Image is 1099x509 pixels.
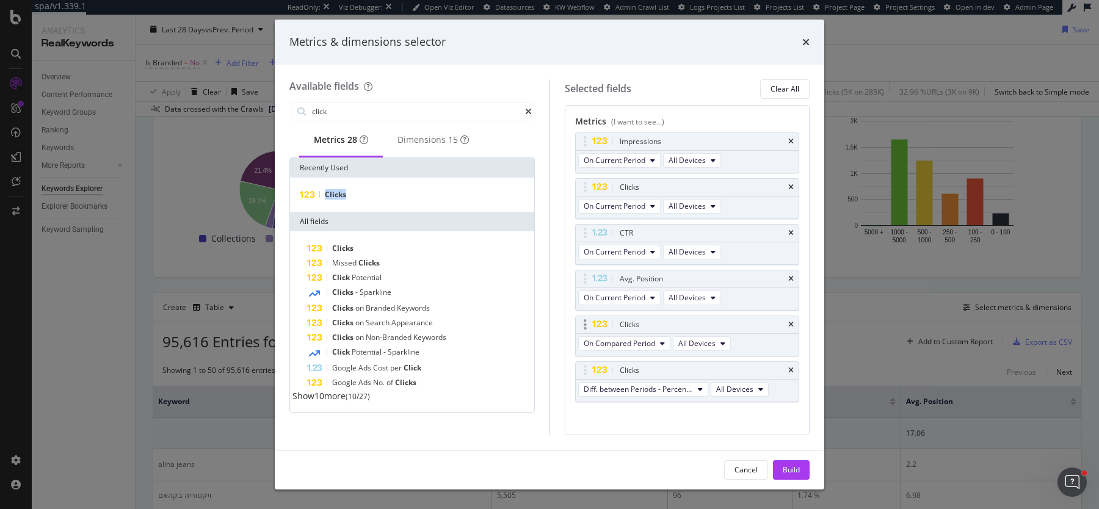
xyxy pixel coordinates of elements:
div: Metrics & dimensions selector [289,34,446,50]
div: Dimensions [397,134,469,146]
span: All Devices [716,384,753,394]
button: Clear All [760,79,810,99]
div: Metrics [575,115,800,132]
span: On Current Period [584,201,645,211]
div: times [802,34,810,50]
span: Sparkline [360,287,391,297]
span: Clicks [332,303,355,313]
button: All Devices [663,245,721,259]
span: All Devices [669,247,706,257]
span: Clicks [332,332,355,342]
div: ClickstimesOn Compared PeriodAll Devices [575,316,800,356]
button: On Compared Period [578,336,670,351]
span: All Devices [669,155,706,165]
span: Clicks [332,287,355,297]
div: Selected fields [565,82,631,96]
span: Keywords [397,303,430,313]
span: of [386,377,395,388]
span: Google [332,377,358,388]
span: All Devices [678,338,716,348]
div: Clicks [620,181,639,193]
span: Clicks [332,317,355,328]
div: modal [275,20,824,489]
span: Ads [358,377,373,388]
span: All Devices [669,201,706,211]
div: times [788,367,794,374]
span: Show 10 more [292,390,346,402]
span: Clicks [325,189,346,200]
span: Google [332,363,358,373]
span: On Current Period [584,247,645,257]
button: All Devices [711,382,769,397]
span: 15 [448,134,458,145]
button: Cancel [724,460,768,480]
button: All Devices [663,199,721,214]
span: - [383,347,388,357]
span: Clicks [358,258,380,268]
span: Click [332,347,352,357]
div: CTRtimesOn Current PeriodAll Devices [575,224,800,265]
span: Missed [332,258,358,268]
button: On Current Period [578,199,661,214]
button: All Devices [663,153,721,168]
div: CTR [620,227,633,239]
div: (Split by...) [629,435,664,445]
span: Appearance [391,317,433,328]
div: Clicks [620,364,639,377]
span: Clicks [332,243,354,253]
div: brand label [448,134,458,146]
span: 28 [347,134,357,145]
span: Cost [373,363,390,373]
span: Ads [358,363,373,373]
div: Dimensions [575,433,800,450]
span: - [355,287,360,297]
div: brand label [347,134,357,146]
span: per [390,363,404,373]
span: on [355,303,366,313]
div: Cancel [734,464,758,475]
span: All Devices [669,292,706,303]
span: Potential [352,347,383,357]
span: No. [373,377,386,388]
input: Search by field name [311,103,525,121]
span: Branded [366,303,397,313]
div: times [788,229,794,237]
div: Avg. Position [620,273,663,285]
span: Search [366,317,391,328]
span: On Compared Period [584,338,655,348]
div: ClickstimesDiff. between Periods - PercentageAll Devices [575,361,800,402]
button: All Devices [663,291,721,305]
div: Recently Used [290,158,534,178]
span: Click [404,363,421,373]
div: ClickstimesOn Current PeriodAll Devices [575,178,800,219]
span: Potential [352,272,382,283]
button: On Current Period [578,291,661,305]
div: times [788,321,794,328]
div: Build [783,464,800,475]
div: ImpressionstimesOn Current PeriodAll Devices [575,132,800,173]
span: On Current Period [584,155,645,165]
div: Clicks [620,319,639,331]
button: On Current Period [578,153,661,168]
div: times [788,184,794,191]
span: ( 10 / 27 ) [346,391,370,402]
div: Metrics [314,134,368,146]
iframe: Intercom live chat [1057,467,1087,497]
span: Clicks [395,377,416,388]
button: All Devices [673,336,731,351]
div: Available fields [289,79,359,93]
div: All fields [290,212,534,231]
button: Build [773,460,810,480]
span: on [355,332,366,342]
div: Clear All [771,84,799,94]
span: Click [332,272,352,283]
div: Impressions [620,135,661,148]
span: On Current Period [584,292,645,303]
span: Diff. between Periods - Percentage [584,384,693,394]
div: times [788,275,794,283]
button: Diff. between Periods - Percentage [578,382,708,397]
div: Avg. PositiontimesOn Current PeriodAll Devices [575,270,800,311]
span: Keywords [413,332,446,342]
span: Sparkline [388,347,419,357]
button: On Current Period [578,245,661,259]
